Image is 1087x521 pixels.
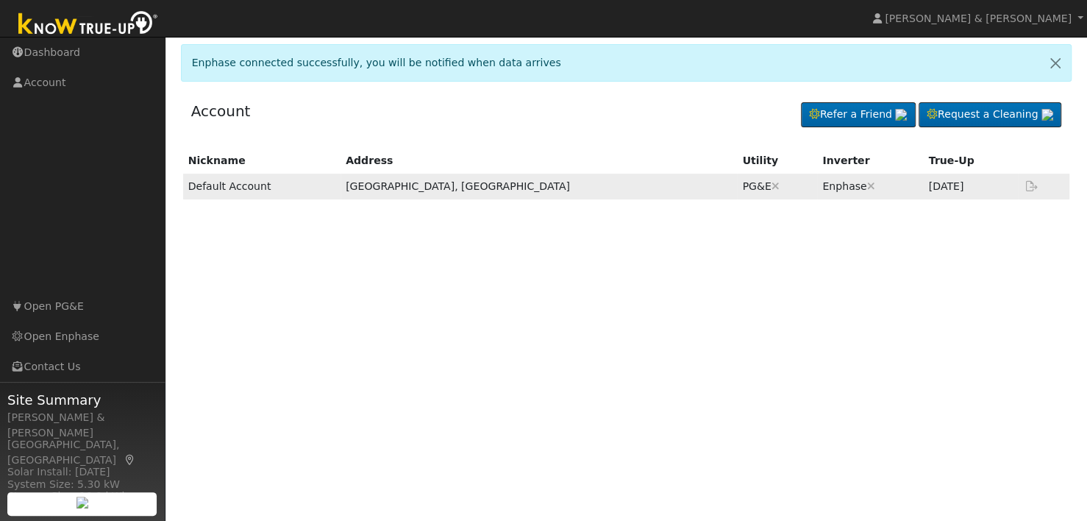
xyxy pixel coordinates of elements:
a: Map [124,454,137,466]
td: PG&E [737,174,817,199]
div: [GEOGRAPHIC_DATA], [GEOGRAPHIC_DATA] [7,437,157,468]
td: Enphase [817,174,923,199]
td: [DATE] [924,174,1019,199]
td: Default Account [183,174,341,199]
div: Storage Size: 10.0 kWh [7,489,157,504]
span: [PERSON_NAME] & [PERSON_NAME] [885,13,1072,24]
div: Utility [742,153,812,169]
a: Disconnect [867,180,875,192]
a: Refer a Friend [801,102,916,127]
div: Address [346,153,732,169]
div: System Size: 5.30 kW [7,477,157,492]
img: retrieve [895,109,907,121]
div: Solar Install: [DATE] [7,464,157,480]
a: Account [191,102,251,120]
a: Request a Cleaning [919,102,1061,127]
div: Nickname [188,153,335,169]
img: Know True-Up [11,8,165,41]
a: Close [1040,45,1071,81]
span: Site Summary [7,390,157,410]
a: Disconnect [771,180,780,192]
div: [PERSON_NAME] & [PERSON_NAME] [7,410,157,441]
div: Inverter [822,153,918,169]
a: Export Interval Data [1023,180,1041,192]
img: retrieve [76,497,88,508]
div: Enphase connected successfully, you will be notified when data arrives [181,44,1072,82]
td: [GEOGRAPHIC_DATA], [GEOGRAPHIC_DATA] [341,174,737,199]
img: retrieve [1041,109,1053,121]
div: True-Up [929,153,1013,169]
